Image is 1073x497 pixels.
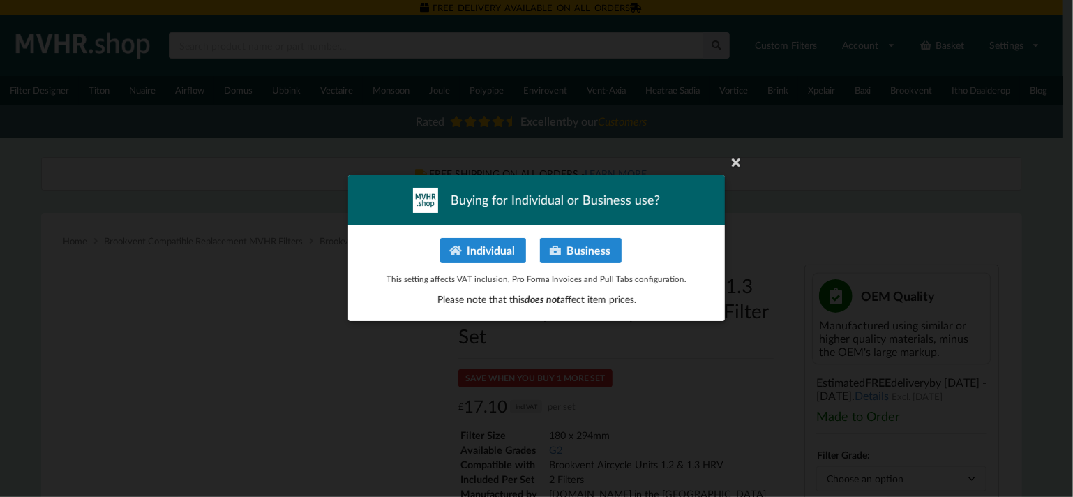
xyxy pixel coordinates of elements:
button: Individual [440,238,526,263]
span: does not [525,294,560,306]
p: This setting affects VAT inclusion, Pro Forma Invoices and Pull Tabs configuration. [363,273,710,285]
p: Please note that this affect item prices. [363,293,710,307]
span: Buying for Individual or Business use? [451,192,660,209]
img: mvhr-inverted.png [413,188,438,213]
button: Business [540,238,622,263]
